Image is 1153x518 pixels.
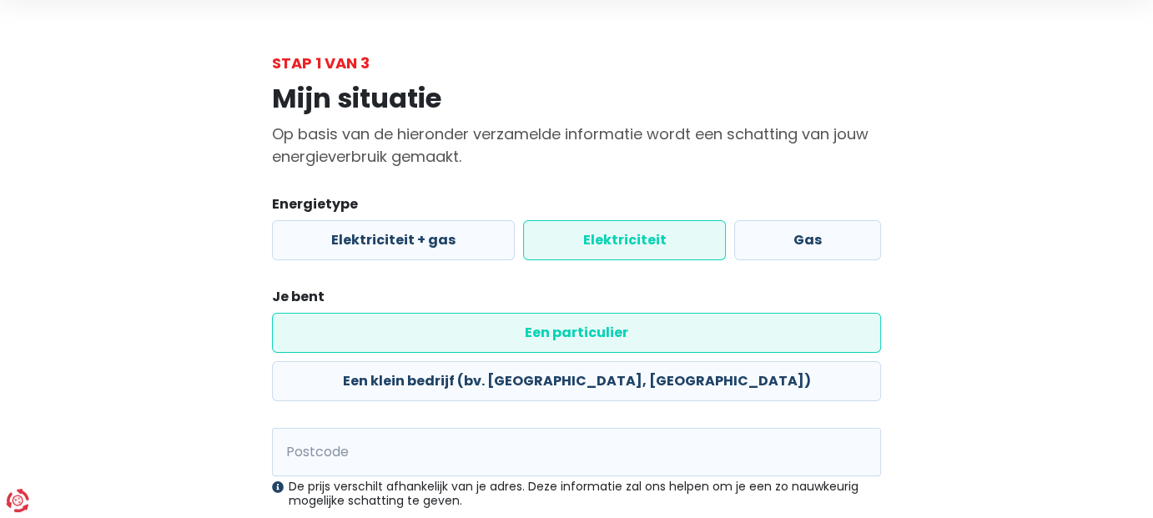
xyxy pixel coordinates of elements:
label: Een klein bedrijf (bv. [GEOGRAPHIC_DATA], [GEOGRAPHIC_DATA]) [272,361,881,401]
label: Elektriciteit + gas [272,220,515,260]
label: Gas [734,220,881,260]
label: Elektriciteit [523,220,725,260]
h1: Mijn situatie [272,83,881,114]
legend: Je bent [272,287,881,313]
legend: Energietype [272,194,881,220]
div: De prijs verschilt afhankelijk van je adres. Deze informatie zal ons helpen om je een zo nauwkeur... [272,480,881,508]
label: Een particulier [272,313,881,353]
div: Stap 1 van 3 [272,52,881,74]
input: 1000 [272,428,881,476]
p: Op basis van de hieronder verzamelde informatie wordt een schatting van jouw energieverbruik gema... [272,123,881,168]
